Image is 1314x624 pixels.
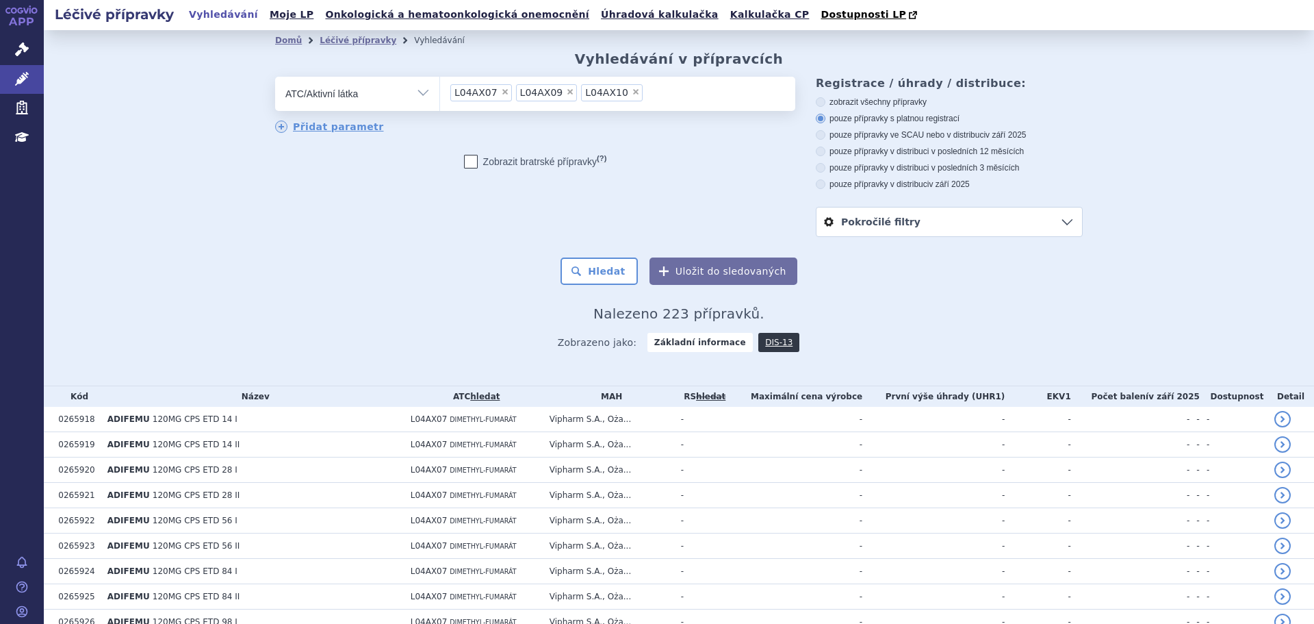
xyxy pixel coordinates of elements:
a: Onkologická a hematoonkologická onemocnění [321,5,593,24]
button: Hledat [561,258,638,285]
span: × [566,88,574,96]
td: - [1200,483,1267,508]
td: Vipharm S.A., Oża... [543,584,674,610]
a: Přidat parametr [275,121,384,133]
span: ADIFEMU [107,541,150,551]
td: 0265924 [51,559,101,584]
th: Maximální cena výrobce [729,386,862,407]
td: Vipharm S.A., Oża... [543,508,674,534]
td: Vipharm S.A., Oża... [543,534,674,559]
span: Dostupnosti LP [821,9,906,20]
th: Název [101,386,404,407]
td: - [1189,458,1200,483]
span: 120MG CPS ETD 84 II [153,592,240,601]
span: DIMETHYL-FUMARÁT [450,492,516,499]
span: × [632,88,640,96]
span: L04AX07 [411,440,448,449]
h3: Registrace / úhrady / distribuce: [816,77,1083,90]
a: detail [1274,512,1291,529]
a: detail [1274,462,1291,478]
td: - [1005,584,1070,610]
span: DIMETHYL-FUMARÁT [450,441,516,449]
a: Moje LP [266,5,318,24]
label: Zobrazit bratrské přípravky [464,155,607,169]
h2: Léčivé přípravky [44,5,185,24]
a: Dostupnosti LP [816,5,924,25]
a: Vyhledávání [185,5,262,24]
td: - [729,483,862,508]
td: - [674,458,729,483]
span: v září 2025 [929,179,969,189]
td: - [729,458,862,483]
th: ATC [404,386,543,407]
td: Vipharm S.A., Oża... [543,458,674,483]
th: Dostupnost [1200,386,1267,407]
span: L04AX07 [411,516,448,525]
label: pouze přípravky v distribuci [816,179,1083,190]
td: 0265923 [51,534,101,559]
span: 120MG CPS ETD 14 II [153,440,240,449]
input: L04AX07L04AX09L04AX10 [647,84,654,101]
td: - [1200,508,1267,534]
td: - [729,534,862,559]
span: ADIFEMU [107,465,150,475]
td: - [862,483,1005,508]
td: - [1189,432,1200,458]
span: 120MG CPS ETD 56 I [153,516,237,525]
td: - [729,508,862,534]
th: Počet balení [1071,386,1200,407]
span: L04AX07 [411,465,448,475]
span: ADIFEMU [107,414,150,424]
span: 120MG CPS ETD 84 I [153,566,237,576]
li: Vyhledávání [414,30,482,51]
td: - [674,432,729,458]
span: L04AX07 [411,414,448,424]
td: - [1200,432,1267,458]
span: L04AX10 [585,88,628,97]
a: Pokročilé filtry [816,208,1082,236]
td: - [729,559,862,584]
td: - [862,432,1005,458]
td: - [1071,458,1190,483]
a: Úhradová kalkulačka [597,5,723,24]
td: - [862,407,1005,432]
td: - [862,458,1005,483]
th: Detail [1267,386,1314,407]
td: - [1005,483,1070,508]
span: v září 2025 [985,130,1026,140]
td: - [862,584,1005,610]
td: - [1189,534,1200,559]
td: 0265922 [51,508,101,534]
th: MAH [543,386,674,407]
td: - [1189,407,1200,432]
abbr: (?) [597,154,606,163]
td: - [1005,407,1070,432]
span: L04AX09 [520,88,563,97]
td: - [674,559,729,584]
td: 0265925 [51,584,101,610]
span: L04AX07 [411,592,448,601]
span: Zobrazeno jako: [558,333,637,352]
label: pouze přípravky v distribuci v posledních 12 měsících [816,146,1083,157]
span: ADIFEMU [107,440,150,449]
label: pouze přípravky s platnou registrací [816,113,1083,124]
td: - [674,584,729,610]
span: L04AX07 [454,88,498,97]
span: 120MG CPS ETD 28 II [153,490,240,500]
span: L04AX07 [411,541,448,551]
td: Vipharm S.A., Oża... [543,407,674,432]
a: detail [1274,588,1291,605]
a: detail [1274,436,1291,453]
th: EKV1 [1005,386,1070,407]
td: - [729,407,862,432]
label: pouze přípravky ve SCAU nebo v distribuci [816,129,1083,140]
th: RS [674,386,729,407]
strong: Základní informace [647,333,753,352]
td: 0265920 [51,458,101,483]
span: v září 2025 [1148,392,1200,401]
td: 0265918 [51,407,101,432]
label: zobrazit všechny přípravky [816,97,1083,108]
a: DIS-13 [758,333,799,352]
a: Léčivé přípravky [320,36,396,45]
td: - [1005,432,1070,458]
